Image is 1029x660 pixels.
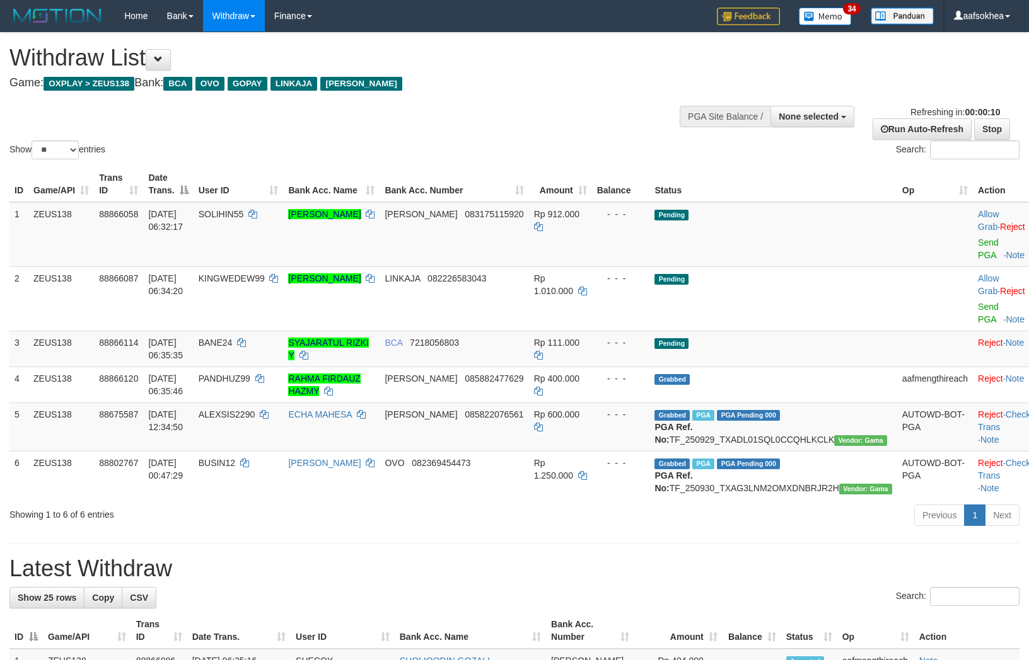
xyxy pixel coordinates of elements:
b: PGA Ref. No: [654,470,692,493]
td: 1 [9,202,28,267]
a: Note [1006,314,1025,324]
a: Reject [978,458,1003,468]
div: - - - [597,208,645,220]
th: Trans ID: activate to sort column ascending [131,613,187,649]
span: [DATE] 00:47:29 [148,458,183,481]
th: Amount: activate to sort column ascending [634,613,723,649]
span: BANE24 [199,338,233,348]
span: [DATE] 06:32:17 [148,209,183,232]
span: Copy 083175115920 to clipboard [465,209,523,219]
span: Vendor URL: https://trx31.1velocity.biz [839,484,892,494]
td: AUTOWD-BOT-PGA [897,451,973,499]
span: 34 [843,3,860,14]
span: PGA Pending [717,410,780,421]
span: [DATE] 06:35:46 [148,373,183,396]
th: Op: activate to sort column ascending [837,613,914,649]
span: LINKAJA [270,77,318,91]
input: Search: [930,140,1020,159]
span: 88802767 [99,458,138,468]
span: · [978,273,1000,296]
th: ID [9,166,28,202]
th: Trans ID: activate to sort column ascending [94,166,143,202]
td: 4 [9,367,28,402]
td: ZEUS138 [28,266,94,331]
td: aafmengthireach [897,367,973,402]
img: panduan.png [871,8,934,25]
a: Reject [978,409,1003,419]
td: 2 [9,266,28,331]
span: BCA [385,338,402,348]
span: Rp 1.010.000 [534,273,573,296]
div: - - - [597,457,645,469]
a: Run Auto-Refresh [873,118,972,140]
a: [PERSON_NAME] [288,273,361,283]
a: Note [1006,373,1025,384]
td: ZEUS138 [28,367,94,402]
span: Marked by aafpengsreynich [692,410,714,421]
span: SOLIHIN55 [199,209,244,219]
span: Rp 1.250.000 [534,458,573,481]
span: Marked by aafsreyleap [692,458,714,469]
span: 88866114 [99,338,138,348]
span: [PERSON_NAME] [385,373,457,384]
a: Note [1006,338,1025,348]
th: Amount: activate to sort column ascending [529,166,592,202]
a: Previous [914,504,965,526]
a: Copy [84,587,122,608]
th: Bank Acc. Name: activate to sort column ascending [283,166,380,202]
td: ZEUS138 [28,202,94,267]
span: OVO [385,458,404,468]
th: Game/API: activate to sort column ascending [43,613,131,649]
div: PGA Site Balance / [680,106,770,127]
div: - - - [597,336,645,349]
th: Date Trans.: activate to sort column ascending [187,613,291,649]
span: Copy 085882477629 to clipboard [465,373,523,384]
a: Next [985,504,1020,526]
a: Send PGA [978,237,999,260]
span: PGA Pending [717,458,780,469]
td: 6 [9,451,28,499]
label: Search: [896,140,1020,159]
span: Copy 7218056803 to clipboard [410,338,459,348]
span: 88866058 [99,209,138,219]
th: Status: activate to sort column ascending [781,613,837,649]
a: Send PGA [978,302,999,324]
span: 88866087 [99,273,138,283]
a: Note [1006,250,1025,260]
a: 1 [964,504,985,526]
a: Allow Grab [978,209,999,232]
span: [PERSON_NAME] [385,409,457,419]
a: Note [980,435,999,445]
span: Show 25 rows [18,593,76,603]
strong: 00:00:10 [965,107,1000,117]
span: KINGWEDEW99 [199,273,265,283]
a: Reject [1000,286,1025,296]
span: BUSIN12 [199,458,235,468]
td: ZEUS138 [28,402,94,451]
span: Copy 082226583043 to clipboard [427,273,486,283]
span: 88675587 [99,409,138,419]
span: Pending [654,338,689,349]
span: Copy 085822076561 to clipboard [465,409,523,419]
div: - - - [597,408,645,421]
span: [DATE] 06:35:35 [148,338,183,360]
span: Pending [654,210,689,220]
a: Reject [978,338,1003,348]
th: User ID: activate to sort column ascending [194,166,284,202]
a: SYAJARATUL RIZKI Y [288,338,368,360]
td: AUTOWD-BOT-PGA [897,402,973,451]
img: Button%20Memo.svg [799,8,852,25]
a: RAHMA FIRDAUZ HAZMY [288,373,360,396]
span: Copy 082369454473 to clipboard [412,458,470,468]
span: GOPAY [228,77,267,91]
th: Balance: activate to sort column ascending [723,613,781,649]
a: [PERSON_NAME] [288,458,361,468]
input: Search: [930,587,1020,606]
span: Rp 912.000 [534,209,579,219]
a: Reject [978,373,1003,384]
th: Date Trans.: activate to sort column descending [143,166,193,202]
th: Op: activate to sort column ascending [897,166,973,202]
span: None selected [779,111,839,122]
span: [DATE] 12:34:50 [148,409,183,432]
img: Feedback.jpg [717,8,780,25]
